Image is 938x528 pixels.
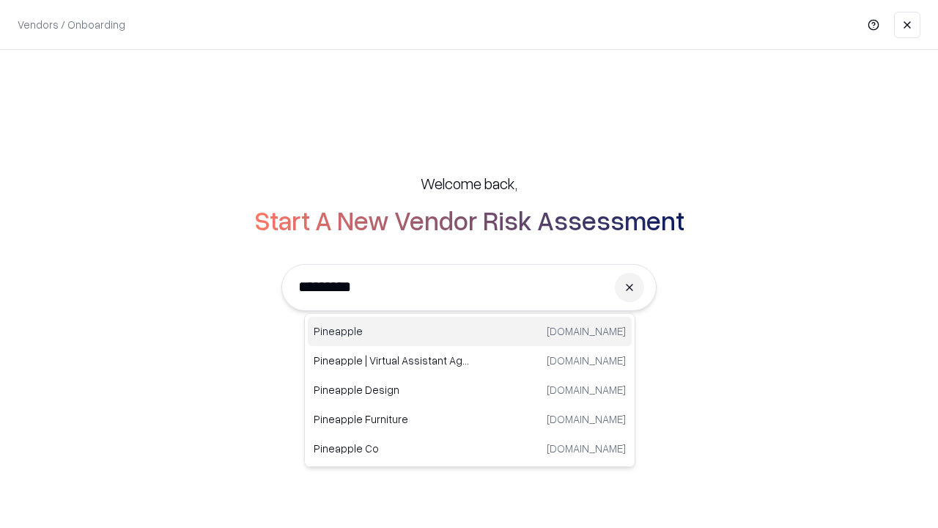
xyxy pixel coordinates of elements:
[314,382,470,397] p: Pineapple Design
[421,173,517,194] h5: Welcome back,
[18,17,125,32] p: Vendors / Onboarding
[304,313,635,467] div: Suggestions
[547,382,626,397] p: [DOMAIN_NAME]
[547,353,626,368] p: [DOMAIN_NAME]
[254,205,684,235] h2: Start A New Vendor Risk Assessment
[314,353,470,368] p: Pineapple | Virtual Assistant Agency
[547,411,626,427] p: [DOMAIN_NAME]
[547,323,626,339] p: [DOMAIN_NAME]
[314,411,470,427] p: Pineapple Furniture
[547,441,626,456] p: [DOMAIN_NAME]
[314,323,470,339] p: Pineapple
[314,441,470,456] p: Pineapple Co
